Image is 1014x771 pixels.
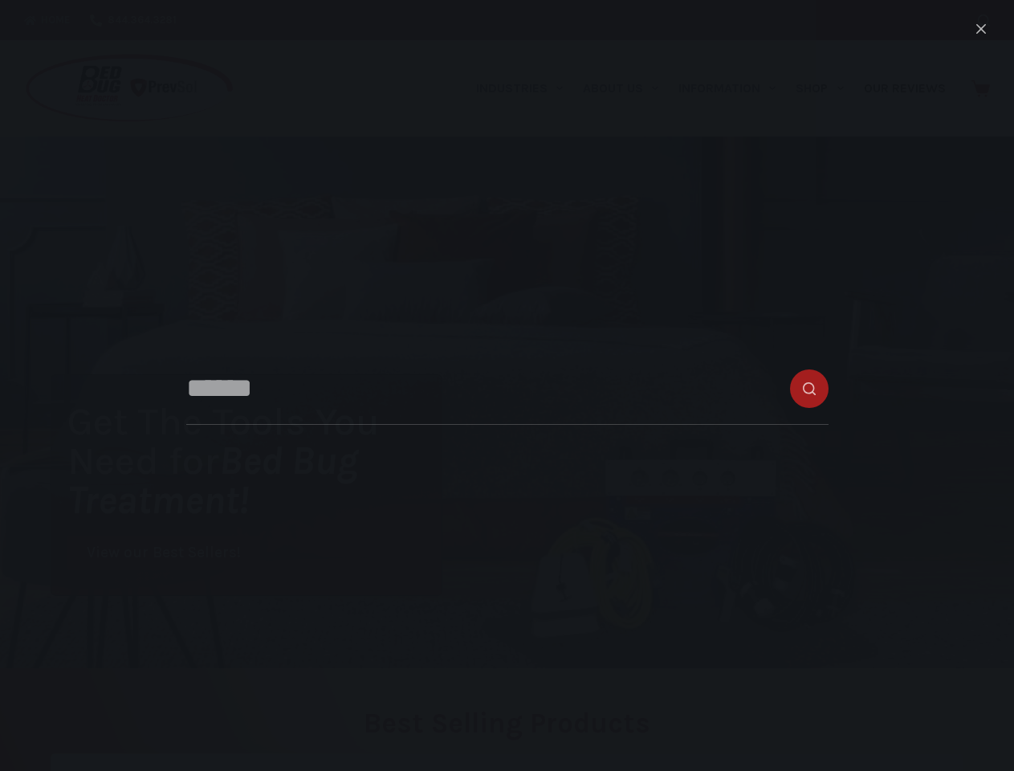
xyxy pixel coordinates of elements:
[978,14,990,27] button: Search
[853,40,955,137] a: Our Reviews
[669,40,786,137] a: Information
[572,40,668,137] a: About Us
[24,53,234,124] img: Prevsol/Bed Bug Heat Doctor
[67,402,442,520] h1: Get The Tools You Need for
[67,438,358,523] i: Bed Bug Treatment!
[786,40,853,137] a: Shop
[13,6,61,55] button: Open LiveChat chat widget
[67,536,260,570] a: View our Best Sellers!
[466,40,955,137] nav: Primary
[466,40,572,137] a: Industries
[51,709,963,737] h2: Best Selling Products
[87,545,241,561] span: View our Best Sellers!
